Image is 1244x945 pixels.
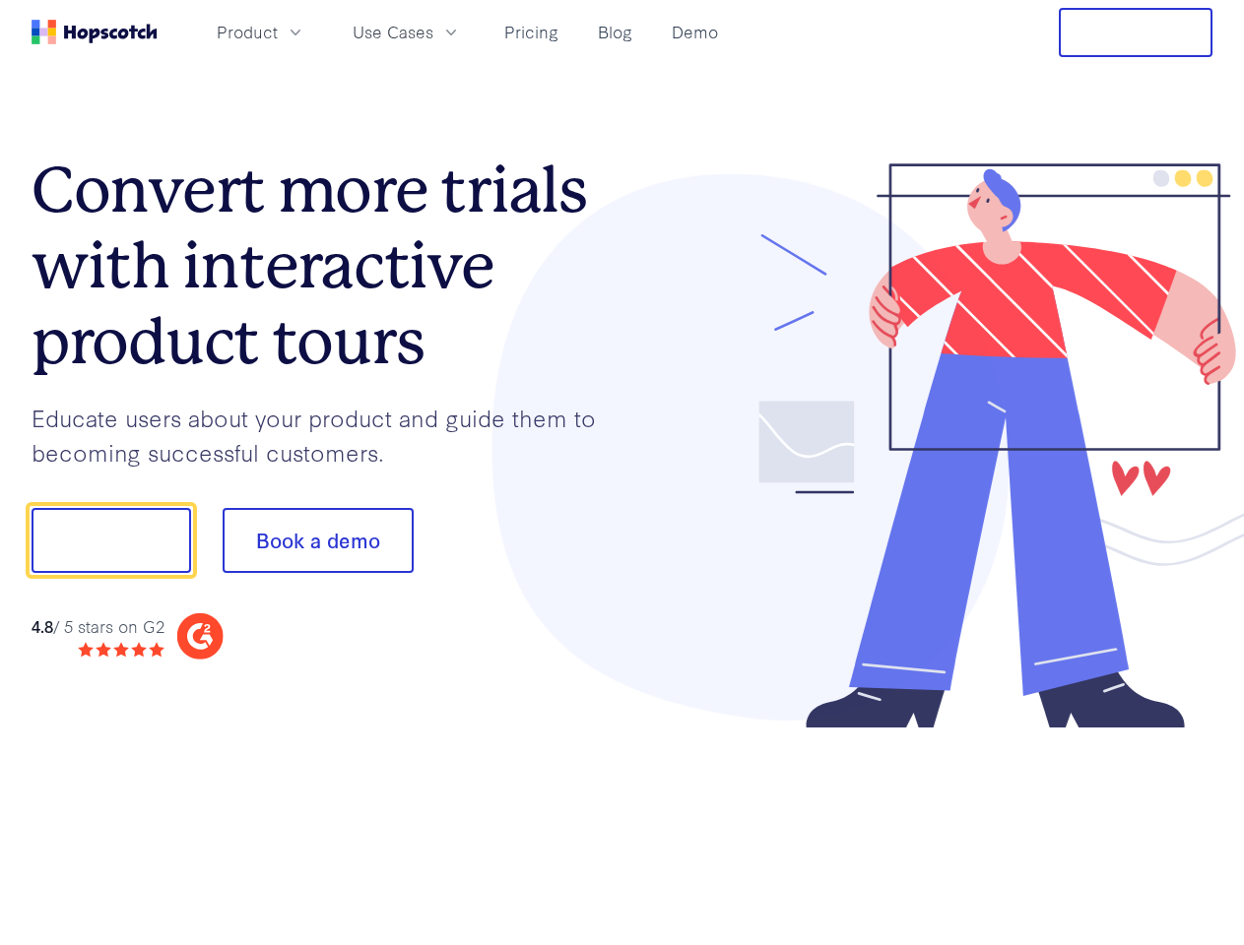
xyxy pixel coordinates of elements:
span: Product [217,20,278,44]
button: Free Trial [1059,8,1212,57]
p: Educate users about your product and guide them to becoming successful customers. [32,401,622,469]
strong: 4.8 [32,614,53,637]
button: Use Cases [341,16,473,48]
button: Show me! [32,508,191,573]
button: Product [205,16,317,48]
a: Home [32,20,158,44]
h1: Convert more trials with interactive product tours [32,153,622,379]
span: Use Cases [353,20,433,44]
a: Pricing [496,16,566,48]
div: / 5 stars on G2 [32,614,164,639]
button: Book a demo [223,508,414,573]
a: Blog [590,16,640,48]
a: Demo [664,16,726,48]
